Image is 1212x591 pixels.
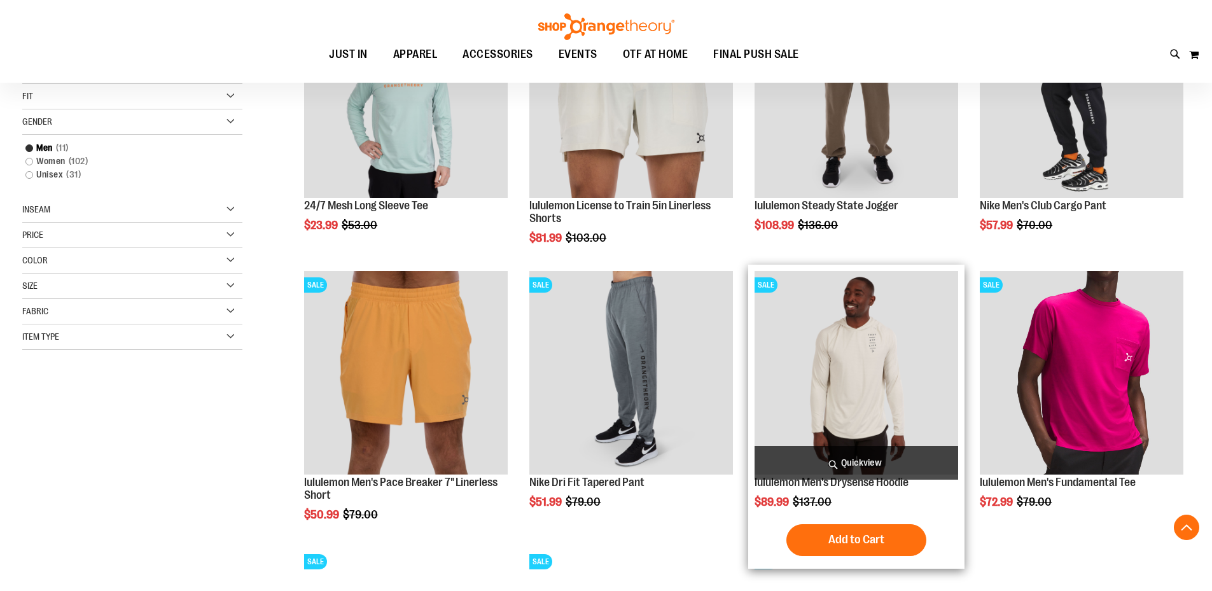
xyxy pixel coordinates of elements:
a: FINAL PUSH SALE [700,40,812,69]
span: ACCESSORIES [463,40,533,69]
span: Add to Cart [828,532,884,546]
div: product [298,265,514,553]
a: Product image for Nike Dri Fit Tapered PantSALE [529,271,733,476]
span: $57.99 [980,219,1015,232]
span: $79.00 [1017,496,1054,508]
a: APPAREL [380,40,450,69]
a: JUST IN [316,40,380,69]
span: SALE [304,277,327,293]
span: JUST IN [329,40,368,69]
a: ACCESSORIES [450,40,546,69]
a: OTF AT HOME [610,40,701,69]
span: $79.00 [566,496,603,508]
span: Fit [22,91,33,101]
span: $50.99 [304,508,341,521]
a: Nike Men's Club Cargo Pant [980,199,1106,212]
a: Product image for lululemon Mens Drysense Hoodie BoneSALE [755,271,958,476]
a: lululemon Men's Pace Breaker 7" Linerless Short [304,476,498,501]
span: Item Type [22,331,59,342]
span: Fabric [22,306,48,316]
a: OTF lululemon Mens The Fundamental T Wild BerrySALE [980,271,1183,476]
span: EVENTS [559,40,597,69]
span: SALE [980,277,1003,293]
span: 31 [63,168,84,181]
span: $53.00 [342,219,379,232]
a: 24/7 Mesh Long Sleeve Tee [304,199,428,212]
span: Gender [22,116,52,127]
span: 11 [53,141,72,155]
span: FINAL PUSH SALE [713,40,799,69]
span: $51.99 [529,496,564,508]
a: Product image for lululemon Pace Breaker Short 7in LinerlessSALE [304,271,508,476]
a: Nike Dri Fit Tapered Pant [529,476,644,489]
a: lululemon Men's Drysense Hoodie [755,476,909,489]
img: OTF lululemon Mens The Fundamental T Wild Berry [980,271,1183,475]
span: $103.00 [566,232,608,244]
span: Size [22,281,38,291]
span: $70.00 [1017,219,1054,232]
span: $72.99 [980,496,1015,508]
a: EVENTS [546,40,610,69]
span: $81.99 [529,232,564,244]
span: $79.00 [343,508,380,521]
span: $108.99 [755,219,796,232]
img: Product image for lululemon Pace Breaker Short 7in Linerless [304,271,508,475]
button: Back To Top [1174,515,1199,540]
a: lululemon Men's Fundamental Tee [980,476,1136,489]
span: APPAREL [393,40,438,69]
span: SALE [529,554,552,569]
span: OTF AT HOME [623,40,688,69]
span: $23.99 [304,219,340,232]
span: 102 [66,155,92,168]
a: lululemon Steady State Jogger [755,199,898,212]
a: Quickview [755,446,958,480]
a: Men11 [19,141,230,155]
span: SALE [304,554,327,569]
a: lululemon License to Train 5in Linerless Shorts [529,199,711,225]
img: Product image for Nike Dri Fit Tapered Pant [529,271,733,475]
div: product [973,265,1190,541]
button: Add to Cart [786,524,926,556]
a: Unisex31 [19,168,230,181]
span: SALE [755,277,777,293]
img: Shop Orangetheory [536,13,676,40]
span: $89.99 [755,496,791,508]
div: product [748,265,965,569]
div: product [523,265,739,541]
span: Color [22,255,48,265]
img: Product image for lululemon Mens Drysense Hoodie Bone [755,271,958,475]
span: $137.00 [793,496,833,508]
span: Inseam [22,204,50,214]
span: SALE [529,277,552,293]
span: Price [22,230,43,240]
span: $136.00 [798,219,840,232]
a: Women102 [19,155,230,168]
